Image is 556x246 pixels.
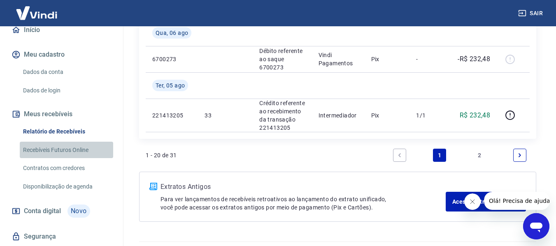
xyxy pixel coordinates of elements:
[319,111,358,120] p: Intermediador
[516,6,546,21] button: Sair
[156,81,185,90] span: Ter, 05 ago
[67,205,90,218] span: Novo
[446,192,526,212] a: Acesse Extratos Antigos
[146,151,177,159] p: 1 - 20 de 31
[10,0,63,25] img: Vindi
[259,99,305,132] p: Crédito referente ao recebimento da transação 221413205
[149,183,157,190] img: ícone
[20,82,113,99] a: Dados de login
[460,110,491,120] p: R$ 232,48
[10,105,113,123] button: Meus recebíveis
[20,142,113,159] a: Recebíveis Futuros Online
[259,47,305,71] p: Débito referente ao saque 6700273
[464,193,481,210] iframe: Fechar mensagem
[523,213,549,239] iframe: Botão para abrir a janela de mensagens
[484,192,549,210] iframe: Mensagem da empresa
[390,145,530,165] ul: Pagination
[161,182,446,192] p: Extratos Antigos
[205,111,246,120] p: 33
[433,149,446,162] a: Page 1 is your current page
[20,123,113,140] a: Relatório de Recebíveis
[416,111,440,120] p: 1/1
[152,55,191,63] p: 6700273
[10,21,113,39] a: Início
[5,6,69,12] span: Olá! Precisa de ajuda?
[20,178,113,195] a: Disponibilização de agenda
[513,149,526,162] a: Next page
[20,160,113,177] a: Contratos com credores
[161,195,446,212] p: Para ver lançamentos de recebíveis retroativos ao lançamento do extrato unificado, você pode aces...
[319,51,358,67] p: Vindi Pagamentos
[416,55,440,63] p: -
[393,149,406,162] a: Previous page
[473,149,486,162] a: Page 2
[10,46,113,64] button: Meu cadastro
[10,201,113,221] a: Conta digitalNovo
[371,111,403,120] p: Pix
[10,228,113,246] a: Segurança
[371,55,403,63] p: Pix
[156,29,188,37] span: Qua, 06 ago
[458,54,490,64] p: -R$ 232,48
[24,205,61,217] span: Conta digital
[152,111,191,120] p: 221413205
[20,64,113,80] a: Dados da conta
